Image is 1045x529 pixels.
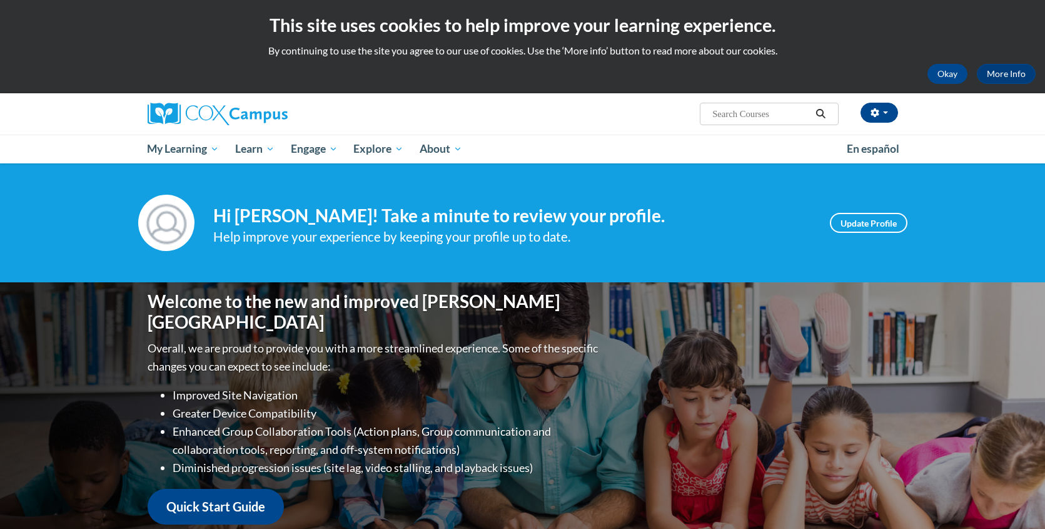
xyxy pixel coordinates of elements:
[9,44,1036,58] p: By continuing to use the site you agree to our use of cookies. Use the ‘More info’ button to read...
[147,141,219,157] span: My Learning
[977,64,1036,84] a: More Info
[139,135,228,163] a: My Learning
[148,489,284,525] a: Quick Start Guide
[283,135,346,163] a: Engage
[811,106,830,121] button: Search
[411,135,470,163] a: About
[148,291,601,333] h1: Welcome to the new and improved [PERSON_NAME][GEOGRAPHIC_DATA]
[173,386,601,404] li: Improved Site Navigation
[213,227,811,247] div: Help improve your experience by keeping your profile up to date.
[148,103,288,125] img: Cox Campus
[148,339,601,376] p: Overall, we are proud to provide you with a more streamlined experience. Some of the specific cha...
[353,141,403,157] span: Explore
[235,141,275,157] span: Learn
[227,135,283,163] a: Learn
[995,479,1035,519] iframe: Button to launch messaging window
[711,106,811,121] input: Search Courses
[173,423,601,459] li: Enhanced Group Collaboration Tools (Action plans, Group communication and collaboration tools, re...
[173,459,601,477] li: Diminished progression issues (site lag, video stalling, and playback issues)
[927,64,967,84] button: Okay
[9,13,1036,38] h2: This site uses cookies to help improve your learning experience.
[345,135,411,163] a: Explore
[291,141,338,157] span: Engage
[830,213,907,233] a: Update Profile
[839,136,907,162] a: En español
[148,103,385,125] a: Cox Campus
[129,135,917,163] div: Main menu
[213,205,811,227] h4: Hi [PERSON_NAME]! Take a minute to review your profile.
[847,142,899,155] span: En español
[138,195,194,251] img: Profile Image
[420,141,462,157] span: About
[173,404,601,423] li: Greater Device Compatibility
[861,103,898,123] button: Account Settings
